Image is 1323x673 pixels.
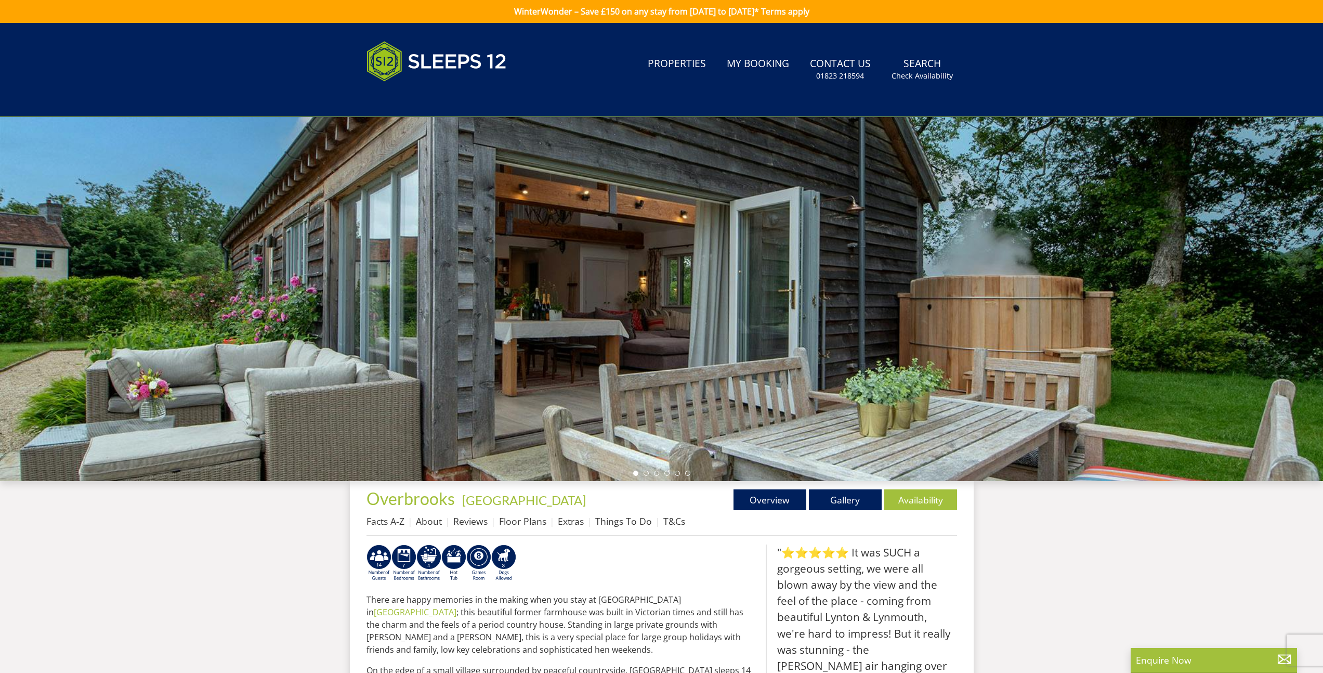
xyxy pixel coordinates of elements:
[416,515,442,527] a: About
[499,515,546,527] a: Floor Plans
[809,489,882,510] a: Gallery
[892,71,953,81] small: Check Availability
[458,493,586,508] span: -
[361,94,470,102] iframe: Customer reviews powered by Trustpilot
[558,515,584,527] a: Extras
[366,545,391,582] img: AD_4nXfRCsuHKMgqgSm1_p2uZvuEHkjDupwUw-tcF2K650wU1JyBYvxSuEO9beRIzZcAVYtNaAI9hBswK59fLaIv8ZejwCsjh...
[466,545,491,582] img: AD_4nXdrZMsjcYNLGsKuA84hRzvIbesVCpXJ0qqnwZoX5ch9Zjv73tWe4fnFRs2gJ9dSiUubhZXckSJX_mqrZBmYExREIfryF...
[391,545,416,582] img: AD_4nXdUEjdWxyJEXfF2QMxcnH9-q5XOFeM-cCBkt-KsCkJ9oHmM7j7w2lDMJpoznjTsqM7kKDtmmF2O_bpEel9pzSv0KunaC...
[887,53,957,86] a: SearchCheck Availability
[366,35,507,87] img: Sleeps 12
[366,488,455,509] span: Overbrooks
[374,606,456,618] a: [GEOGRAPHIC_DATA]
[733,489,806,510] a: Overview
[453,515,488,527] a: Reviews
[806,53,875,86] a: Contact Us01823 218594
[816,71,864,81] small: 01823 218594
[441,545,466,582] img: AD_4nXcpX5uDwed6-YChlrI2BYOgXwgg3aqYHOhRm0XfZB-YtQW2NrmeCr45vGAfVKUq4uWnc59ZmEsEzoF5o39EWARlT1ewO...
[644,53,710,76] a: Properties
[723,53,793,76] a: My Booking
[462,493,586,508] a: [GEOGRAPHIC_DATA]
[366,515,404,527] a: Facts A-Z
[595,515,652,527] a: Things To Do
[416,545,441,582] img: AD_4nXcy0HGcWq0J58LOYxlnSwjVFwquWFvCZzbxSKcxp4HYiQm3ScM_WSVrrYu9bYRIOW8FKoV29fZURc5epz-Si4X9-ID0x...
[663,515,685,527] a: T&Cs
[1136,653,1292,667] p: Enquire Now
[491,545,516,582] img: AD_4nXelyA6p3wiY-33WkIepSU9gnrW6MtO3D71BepyzU8WundsFJ5UmaOUqjX59nXVijoFzxSG0YNbMeeQQ83_EHdf8nMkSw...
[884,489,957,510] a: Availability
[366,593,757,656] p: There are happy memories in the making when you stay at [GEOGRAPHIC_DATA] in ; this beautiful for...
[366,488,458,509] a: Overbrooks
